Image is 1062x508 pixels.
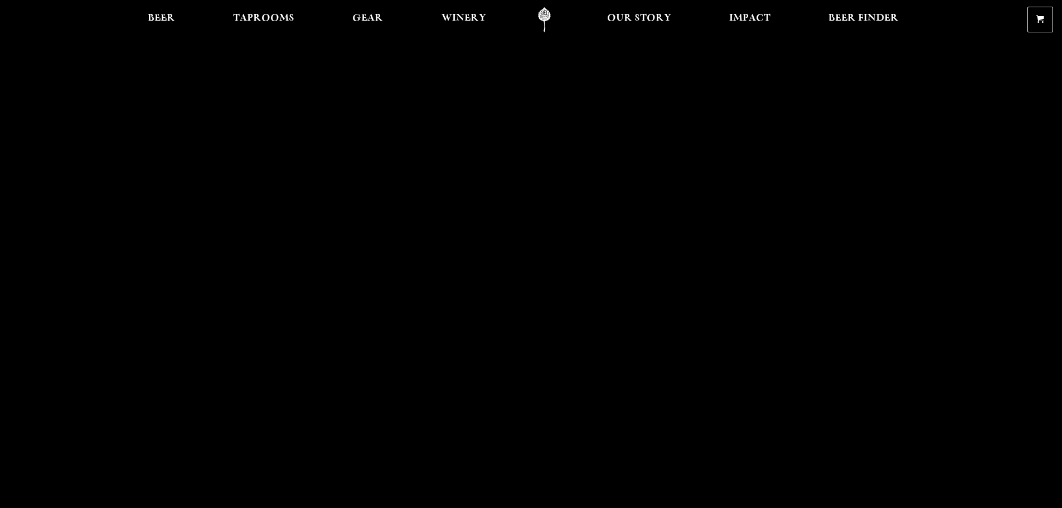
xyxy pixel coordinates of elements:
a: Odell Home [523,7,565,32]
span: Gear [352,14,383,23]
a: Winery [434,7,493,32]
a: Beer [140,7,182,32]
span: Beer [148,14,175,23]
a: Beer Finder [821,7,906,32]
span: Beer Finder [828,14,899,23]
span: Impact [729,14,770,23]
span: Winery [442,14,486,23]
span: Taprooms [233,14,294,23]
span: Our Story [607,14,671,23]
a: Impact [722,7,778,32]
a: Gear [345,7,390,32]
a: Taprooms [226,7,302,32]
a: Our Story [600,7,678,32]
